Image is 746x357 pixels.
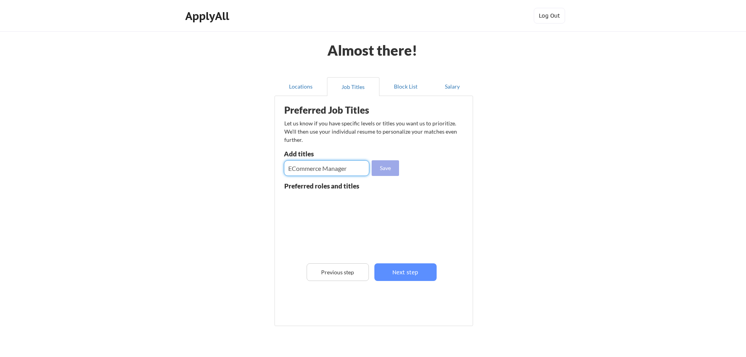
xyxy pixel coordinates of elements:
[284,105,383,115] div: Preferred Job Titles
[284,160,369,176] input: E.g. Senior Product Manager
[432,77,473,96] button: Salary
[372,160,399,176] button: Save
[284,183,369,189] div: Preferred roles and titles
[318,43,427,57] div: Almost there!
[284,119,458,144] div: Let us know if you have specific levels or titles you want us to prioritize. We’ll then use your ...
[327,77,379,96] button: Job Titles
[185,9,231,23] div: ApplyAll
[284,150,367,157] div: Add titles
[275,77,327,96] button: Locations
[379,77,432,96] button: Block List
[534,8,565,24] button: Log Out
[307,263,369,281] button: Previous step
[374,263,437,281] button: Next step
